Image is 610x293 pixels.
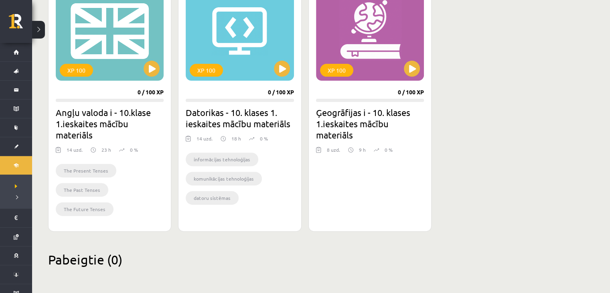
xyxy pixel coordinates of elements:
[9,14,32,34] a: Rīgas 1. Tālmācības vidusskola
[67,146,83,158] div: 14 uzd.
[327,146,340,158] div: 8 uzd.
[197,135,213,147] div: 14 uzd.
[320,64,353,77] div: XP 100
[316,107,424,140] h2: Ģeogrāfijas i - 10. klases 1.ieskaites mācību materiāls
[186,172,262,185] li: komunikācijas tehnoloģijas
[186,107,294,129] h2: Datorikas - 10. klases 1. ieskaites mācību materiāls
[260,135,268,142] p: 0 %
[359,146,366,153] p: 9 h
[190,64,223,77] div: XP 100
[101,146,111,153] p: 23 h
[56,183,108,197] li: The Past Tenses
[60,64,93,77] div: XP 100
[48,252,561,267] h2: Pabeigtie (0)
[385,146,393,153] p: 0 %
[130,146,138,153] p: 0 %
[56,164,116,177] li: The Present Tenses
[186,153,258,166] li: informācijas tehnoloģijas
[56,107,164,140] h2: Angļu valoda i - 10.klase 1.ieskaites mācību materiāls
[231,135,241,142] p: 18 h
[186,191,239,205] li: datoru sistēmas
[56,202,113,216] li: The Future Tenses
